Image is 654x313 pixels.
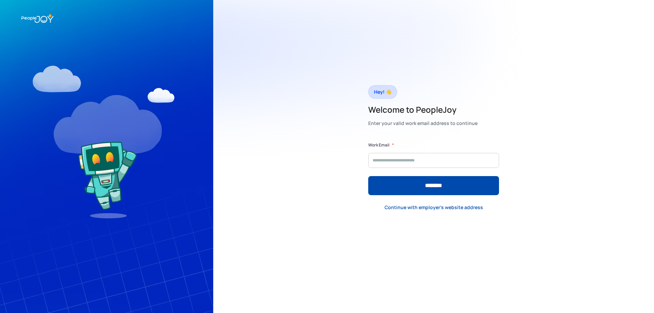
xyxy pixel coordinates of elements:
[385,204,483,211] div: Continue with employer's website address
[368,119,478,128] div: Enter your valid work email address to continue
[368,142,389,148] label: Work Email
[374,87,391,97] div: Hey! 👋
[379,200,488,214] a: Continue with employer's website address
[368,142,499,195] form: Form
[368,104,478,115] h2: Welcome to PeopleJoy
